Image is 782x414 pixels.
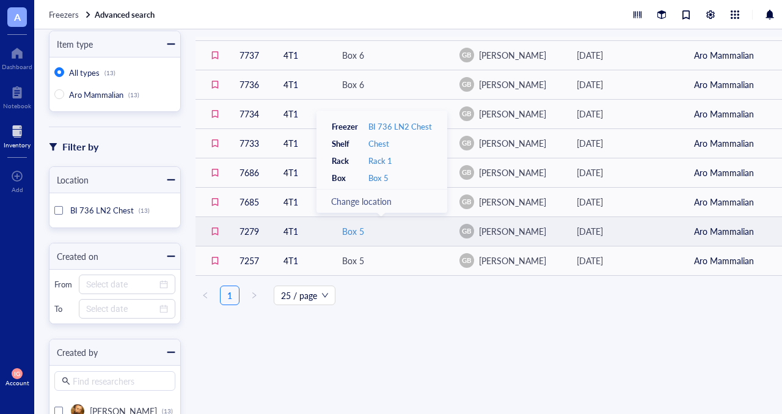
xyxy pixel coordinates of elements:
[479,196,546,208] span: [PERSON_NAME]
[274,187,332,216] td: 4T1
[274,246,332,275] td: 4T1
[49,37,93,51] div: Item type
[479,225,546,237] span: [PERSON_NAME]
[95,9,157,20] a: Advanced search
[577,48,674,62] div: [DATE]
[220,286,239,305] li: 1
[128,91,139,98] div: (13)
[5,379,29,386] div: Account
[281,286,328,305] span: 25 / page
[479,166,546,179] span: [PERSON_NAME]
[49,250,98,263] div: Created on
[230,246,274,275] td: 7257
[86,302,157,316] input: Select date
[342,48,364,62] div: Box 6
[368,155,392,166] a: Rack 1
[250,292,258,299] span: right
[69,67,100,78] span: All types
[49,9,92,20] a: Freezers
[274,70,332,99] td: 4T1
[221,286,239,305] a: 1
[244,286,264,305] button: right
[332,172,367,183] div: Box
[577,224,674,238] div: [DATE]
[49,9,79,20] span: Freezers
[14,370,20,377] span: IG
[195,286,215,305] li: Previous Page
[274,158,332,187] td: 4T1
[332,155,367,166] div: Rack
[230,70,274,99] td: 7736
[462,168,472,178] span: GB
[54,303,74,314] div: To
[577,78,674,91] div: [DATE]
[3,83,31,109] a: Notebook
[3,102,31,109] div: Notebook
[70,204,134,216] span: BI 736 LN2 Chest
[577,136,674,150] div: [DATE]
[104,69,115,76] div: (13)
[244,286,264,305] li: Next Page
[274,286,335,305] div: Page Size
[479,137,546,149] span: [PERSON_NAME]
[577,166,674,179] div: [DATE]
[577,254,674,267] div: [DATE]
[12,186,23,193] div: Add
[332,121,367,132] div: Freezer
[2,63,32,70] div: Dashboard
[14,9,21,24] span: A
[342,254,364,267] div: Box 5
[479,78,546,91] span: [PERSON_NAME]
[86,278,157,291] input: Select date
[274,99,332,128] td: 4T1
[195,286,215,305] button: left
[230,158,274,187] td: 7686
[4,122,31,149] a: Inventory
[230,40,274,70] td: 7737
[462,256,472,266] span: GB
[139,207,150,214] div: (13)
[332,138,367,149] div: Shelf
[342,224,364,238] div: Box 5
[202,292,209,299] span: left
[49,173,89,187] div: Location
[368,172,389,183] a: Box 5
[368,121,432,132] a: BI 736 LN2 Chest
[479,49,546,61] span: [PERSON_NAME]
[69,89,123,100] span: Aro Mammalian
[479,108,546,120] span: [PERSON_NAME]
[462,138,472,149] span: GB
[62,139,98,155] div: Filter by
[230,216,274,246] td: 7279
[462,79,472,90] span: GB
[577,107,674,120] div: [DATE]
[4,141,31,149] div: Inventory
[462,109,472,119] span: GB
[479,254,546,267] span: [PERSON_NAME]
[342,107,364,120] div: Box 6
[331,194,433,208] div: Change location
[2,43,32,70] a: Dashboard
[274,216,332,246] td: 4T1
[230,99,274,128] td: 7734
[49,346,98,359] div: Created by
[54,279,74,290] div: From
[274,40,332,70] td: 4T1
[230,187,274,216] td: 7685
[462,197,472,207] span: GB
[342,78,364,91] div: Box 6
[274,128,332,158] td: 4T1
[368,138,389,149] a: Chest
[462,50,472,61] span: GB
[577,195,674,209] div: [DATE]
[230,128,274,158] td: 7733
[462,226,472,237] span: GB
